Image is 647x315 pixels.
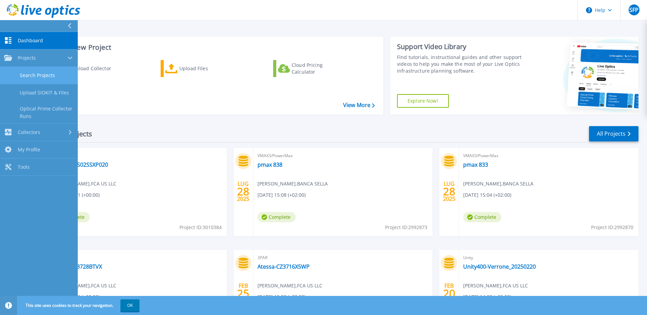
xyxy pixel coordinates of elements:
[52,254,223,261] span: 3PAR
[258,180,328,187] span: [PERSON_NAME] , BANCA SELLA
[179,224,222,231] span: Project ID: 3010384
[443,179,456,204] div: LUG 2025
[591,224,633,231] span: Project ID: 2992870
[463,161,488,168] a: pmax 833
[237,179,250,204] div: LUG 2025
[463,212,501,222] span: Complete
[443,281,456,306] div: FEB 2025
[237,189,249,194] span: 28
[19,299,139,312] span: This site uses cookies to track your navigation.
[397,94,449,108] a: Explore Now!
[18,147,40,153] span: My Profile
[443,290,455,296] span: 20
[463,254,634,261] span: Unity
[463,282,528,289] span: [PERSON_NAME] , FCA US LLC
[258,191,306,199] span: [DATE] 15:08 (+02:00)
[120,299,139,312] button: OK
[179,62,234,75] div: Upload Files
[52,180,116,187] span: [PERSON_NAME] , FCA US LLC
[273,60,349,77] a: Cloud Pricing Calculator
[589,126,638,141] a: All Projects
[258,254,429,261] span: 3PAR
[463,263,536,270] a: Unity400-Verrone_20250220
[258,282,322,289] span: [PERSON_NAME] , FCA US LLC
[18,37,43,44] span: Dashboard
[48,60,124,77] a: Download Collector
[18,55,36,61] span: Projects
[66,62,120,75] div: Download Collector
[258,263,310,270] a: Atessa-CZ3716X5WP
[52,152,223,160] span: PowerStore
[52,263,102,270] a: Atessa-CZ3728BTVX
[237,290,249,296] span: 25
[18,164,30,170] span: Tools
[343,102,375,108] a: View More
[385,224,427,231] span: Project ID: 2992873
[258,161,282,168] a: pmax 838
[463,180,533,187] span: [PERSON_NAME] , BANCA SELLA
[48,44,374,51] h3: Start a New Project
[629,7,638,13] span: SFP
[258,293,306,301] span: [DATE] 15:58 (+00:00)
[161,60,237,77] a: Upload Files
[463,293,511,301] span: [DATE] 14:08 (+00:00)
[397,42,524,51] div: Support Video Library
[258,152,429,160] span: VMAX3/PowerMax
[18,129,40,135] span: Collectors
[463,191,511,199] span: [DATE] 15:04 (+02:00)
[397,54,524,74] div: Find tutorials, instructional guides and other support videos to help you make the most of your L...
[443,189,455,194] span: 28
[292,62,346,75] div: Cloud Pricing Calculator
[258,212,296,222] span: Complete
[52,282,116,289] span: [PERSON_NAME] , FCA US LLC
[52,161,108,168] a: CSS-AITCSS02SSXP020
[237,281,250,306] div: FEB 2025
[463,152,634,160] span: VMAX3/PowerMax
